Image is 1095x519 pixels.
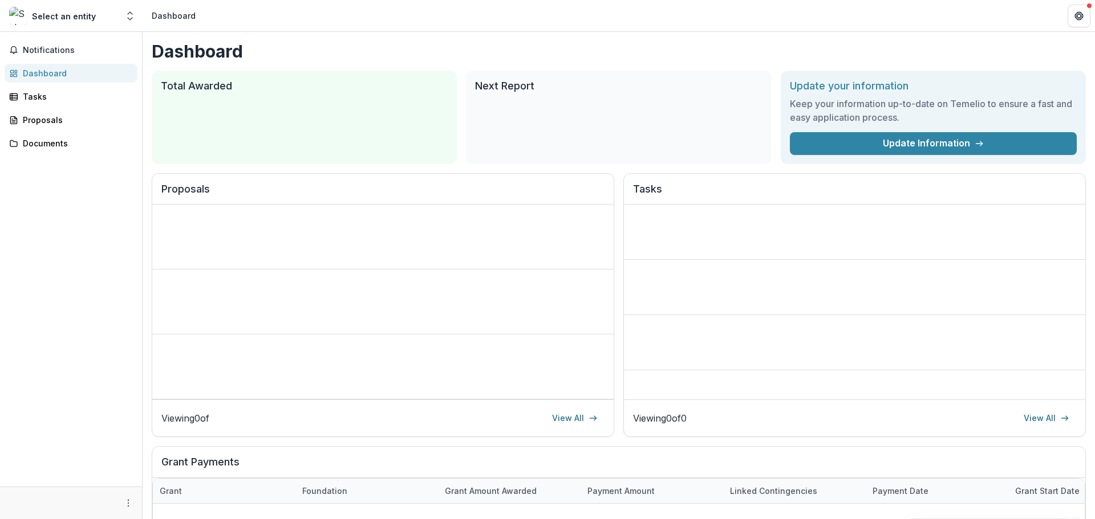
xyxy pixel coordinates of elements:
div: Select an entity [32,10,96,22]
a: View All [1017,409,1076,427]
a: Proposals [5,111,137,129]
div: Dashboard [152,10,196,22]
h2: Next Report [475,80,762,92]
h1: Dashboard [152,41,1086,62]
h2: Total Awarded [161,80,448,92]
div: Dashboard [23,67,128,79]
button: More [121,496,135,510]
a: Dashboard [5,64,137,83]
p: Viewing 0 of [161,411,209,425]
div: Tasks [23,91,128,103]
a: Update Information [790,132,1077,155]
span: Notifications [23,46,133,55]
h2: Update your information [790,80,1077,92]
img: Select an entity [9,7,27,25]
a: View All [545,409,605,427]
button: Open entity switcher [122,5,138,27]
a: Tasks [5,87,137,106]
a: Documents [5,134,137,153]
p: Viewing 0 of 0 [633,411,687,425]
div: Proposals [23,114,128,126]
button: Get Help [1068,5,1090,27]
button: Notifications [5,41,137,59]
h2: Tasks [633,183,1076,205]
h3: Keep your information up-to-date on Temelio to ensure a fast and easy application process. [790,97,1077,124]
div: Documents [23,137,128,149]
h2: Proposals [161,183,605,205]
nav: breadcrumb [147,7,200,24]
h2: Grant Payments [161,456,1076,477]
